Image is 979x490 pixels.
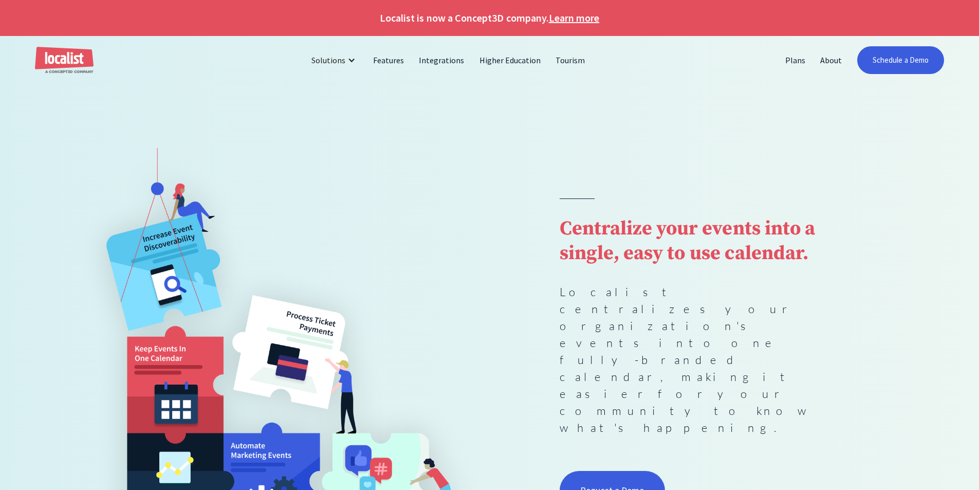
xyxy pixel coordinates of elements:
[304,48,366,72] div: Solutions
[412,48,472,72] a: Integrations
[560,216,815,266] strong: Centralize your events into a single, easy to use calendar.
[813,48,849,72] a: About
[472,48,549,72] a: Higher Education
[35,47,94,74] a: home
[560,283,839,436] p: Localist centralizes your organization's events into one fully-branded calendar, making it easier...
[548,48,593,72] a: Tourism
[857,46,944,74] a: Schedule a Demo
[549,10,599,26] a: Learn more
[778,48,813,72] a: Plans
[311,54,345,66] div: Solutions
[366,48,412,72] a: Features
